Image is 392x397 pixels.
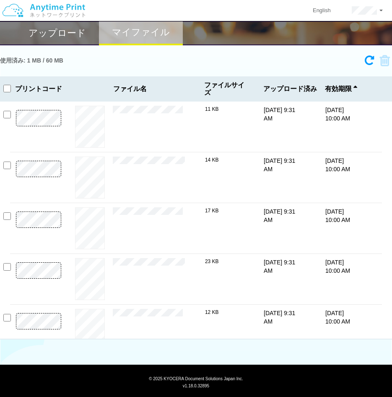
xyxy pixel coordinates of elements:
[149,376,243,381] span: © 2025 KYOCERA Document Solutions Japan Inc.
[325,106,357,123] p: [DATE] 10:00 AM
[205,208,219,214] span: 17 KB
[325,85,357,93] span: 有効期限
[112,27,170,37] h2: マイファイル
[205,309,219,315] span: 12 KB
[29,28,86,38] h2: アップロード
[205,157,219,163] span: 14 KB
[325,207,357,224] p: [DATE] 10:00 AM
[205,259,219,264] span: 23 KB
[264,309,296,326] p: [DATE] 9:31 AM
[264,258,296,275] p: [DATE] 9:31 AM
[263,85,317,93] span: アップロード済み
[264,106,296,123] p: [DATE] 9:31 AM
[264,157,296,173] p: [DATE] 9:31 AM
[325,258,357,275] p: [DATE] 10:00 AM
[10,85,67,93] h3: プリントコード
[325,157,357,173] p: [DATE] 10:00 AM
[264,207,296,224] p: [DATE] 9:31 AM
[204,81,251,96] span: ファイルサイズ
[183,383,209,388] span: v1.18.0.32895
[113,85,201,93] span: ファイル名
[325,309,357,326] p: [DATE] 10:00 AM
[205,106,219,112] span: 11 KB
